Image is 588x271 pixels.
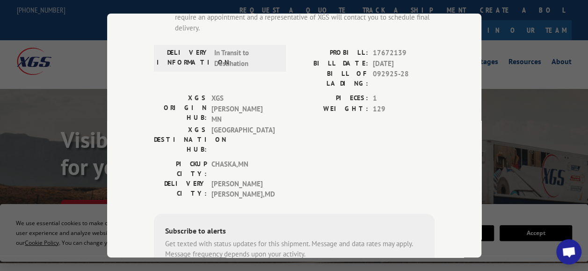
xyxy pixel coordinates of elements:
span: 129 [373,104,435,115]
span: [DATE] [373,59,435,69]
span: [PERSON_NAME] [PERSON_NAME] , MD [211,179,275,200]
label: PIECES: [294,93,368,104]
label: PROBILL: [294,48,368,59]
div: Your ETA is an estimate and subject to change. Residential deliveries require an appointment and ... [175,2,435,34]
label: PICKUP CITY: [154,159,207,179]
span: 17672139 [373,48,435,59]
span: 1 [373,93,435,104]
label: DELIVERY INFORMATION: [157,48,210,69]
span: 092925-28 [373,69,435,88]
label: DELIVERY CITY: [154,179,207,200]
span: CHASKA , MN [211,159,275,179]
div: Subscribe to alerts [165,225,423,239]
label: WEIGHT: [294,104,368,115]
span: XGS [PERSON_NAME] MN [211,93,275,125]
label: XGS DESTINATION HUB: [154,125,207,154]
label: BILL DATE: [294,59,368,69]
label: BILL OF LADING: [294,69,368,88]
div: Open chat [556,239,581,264]
span: In Transit to Destination [214,48,277,69]
div: Get texted with status updates for this shipment. Message and data rates may apply. Message frequ... [165,239,423,260]
label: XGS ORIGIN HUB: [154,93,207,125]
span: [GEOGRAPHIC_DATA] [211,125,275,154]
